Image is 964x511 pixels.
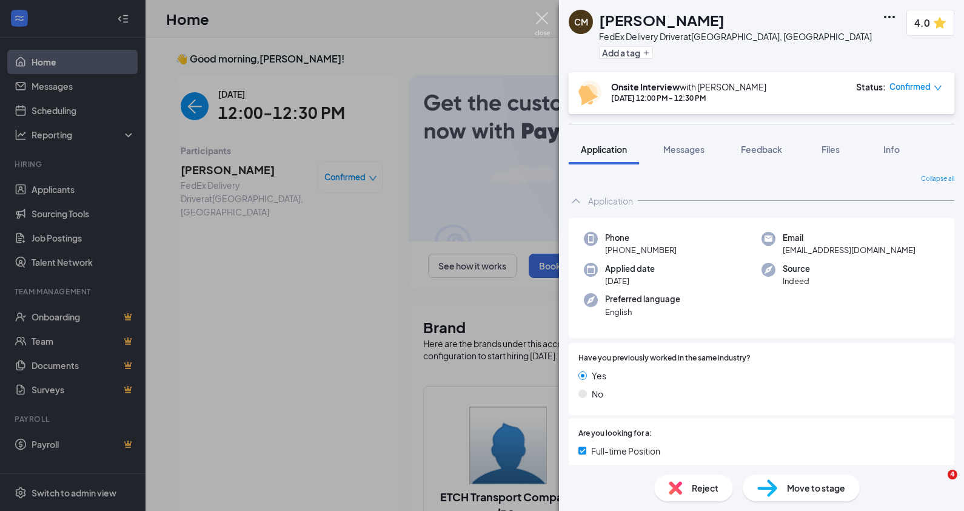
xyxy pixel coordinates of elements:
[889,81,931,93] span: Confirmed
[605,244,677,256] span: [PHONE_NUMBER]
[883,144,900,155] span: Info
[605,232,677,244] span: Phone
[923,470,952,499] iframe: Intercom live chat
[605,306,680,318] span: English
[605,263,655,275] span: Applied date
[588,195,633,207] div: Application
[822,144,840,155] span: Files
[599,30,872,42] div: FedEx Delivery Driver at [GEOGRAPHIC_DATA], [GEOGRAPHIC_DATA]
[611,81,680,92] b: Onsite Interview
[599,10,725,30] h1: [PERSON_NAME]
[882,10,897,24] svg: Ellipses
[578,353,751,364] span: Have you previously worked in the same industry?
[605,275,655,287] span: [DATE]
[921,174,954,184] span: Collapse all
[569,194,583,208] svg: ChevronUp
[643,49,650,56] svg: Plus
[663,144,705,155] span: Messages
[581,144,627,155] span: Application
[578,428,652,439] span: Are you looking for a:
[611,81,766,93] div: with [PERSON_NAME]
[692,481,718,495] span: Reject
[592,387,603,401] span: No
[934,84,942,92] span: down
[741,144,782,155] span: Feedback
[856,81,886,93] div: Status :
[591,462,663,476] span: Part-time Position
[783,232,915,244] span: Email
[605,293,680,305] span: Preferred language
[783,275,810,287] span: Indeed
[783,244,915,256] span: [EMAIL_ADDRESS][DOMAIN_NAME]
[574,16,588,28] div: CM
[783,263,810,275] span: Source
[611,93,766,103] div: [DATE] 12:00 PM - 12:30 PM
[591,444,660,458] span: Full-time Position
[599,46,653,59] button: PlusAdd a tag
[787,481,845,495] span: Move to stage
[948,470,957,479] span: 4
[914,15,930,30] span: 4.0
[592,369,606,382] span: Yes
